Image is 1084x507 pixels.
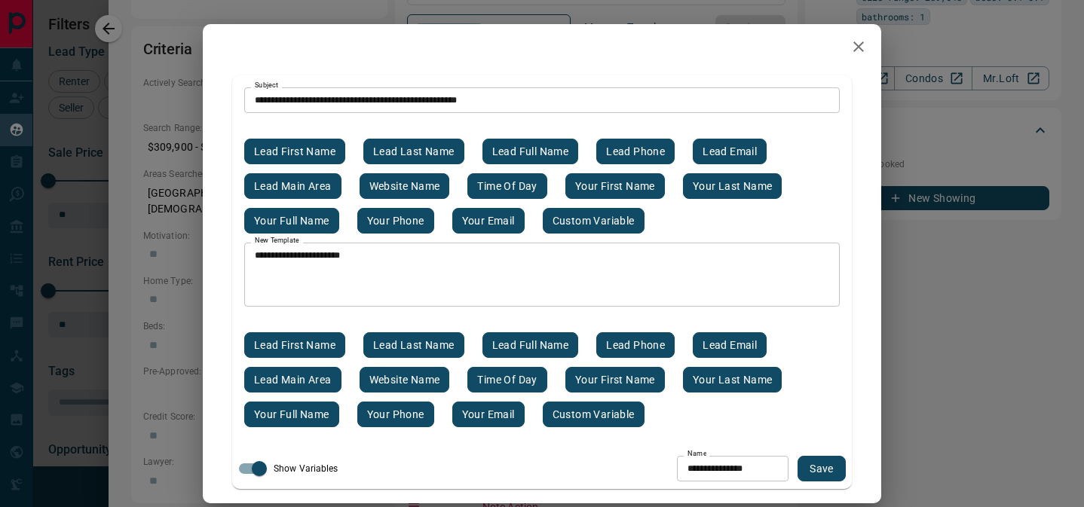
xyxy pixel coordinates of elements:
[452,402,525,427] button: Your email
[357,208,434,234] button: Your phone
[244,173,341,199] button: Lead main area
[255,236,299,246] label: New Template
[596,332,675,358] button: Lead phone
[687,449,706,459] label: Name
[274,462,338,475] span: Show Variables
[244,402,339,427] button: Your full name
[360,173,450,199] button: Website name
[357,402,434,427] button: Your phone
[565,367,665,392] button: Your first name
[693,332,767,358] button: Lead email
[596,139,675,164] button: Lead phone
[244,332,345,358] button: Lead first name
[543,208,645,234] button: Custom Variable
[244,139,345,164] button: Lead first name
[467,173,547,199] button: Time of day
[565,173,665,199] button: Your first name
[244,367,341,392] button: Lead main area
[683,173,782,199] button: Your last name
[482,139,579,164] button: Lead full name
[798,456,846,481] button: save new template
[543,402,645,427] button: Custom Variable
[452,208,525,234] button: Your email
[482,332,579,358] button: Lead full name
[244,208,339,234] button: Your full name
[683,367,782,392] button: Your last name
[360,367,450,392] button: Website name
[693,139,767,164] button: Lead email
[467,367,547,392] button: Time of day
[255,81,278,90] label: Subject
[363,139,464,164] button: Lead last name
[363,332,464,358] button: Lead last name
